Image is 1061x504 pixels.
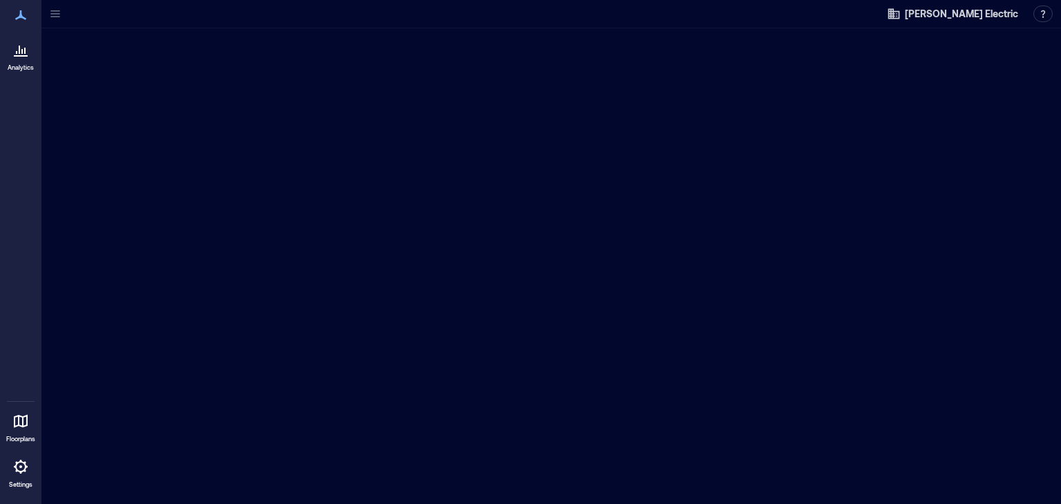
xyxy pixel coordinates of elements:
p: Settings [9,481,32,489]
button: [PERSON_NAME] Electric [883,3,1022,25]
p: Analytics [8,64,34,72]
p: Floorplans [6,435,35,443]
a: Analytics [3,33,38,76]
a: Floorplans [2,405,39,447]
span: [PERSON_NAME] Electric [905,7,1018,21]
a: Settings [4,450,37,493]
